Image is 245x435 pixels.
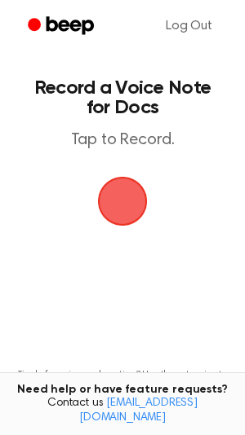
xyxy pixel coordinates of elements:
span: Contact us [10,397,235,425]
a: Beep [16,11,109,42]
a: [EMAIL_ADDRESS][DOMAIN_NAME] [79,398,198,424]
h1: Record a Voice Note for Docs [29,78,216,117]
p: Tap to Record. [29,130,216,151]
a: Log Out [149,7,229,46]
img: Beep Logo [98,177,147,226]
p: Tired of copying and pasting? Use the extension to automatically insert your recordings. [13,369,232,393]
